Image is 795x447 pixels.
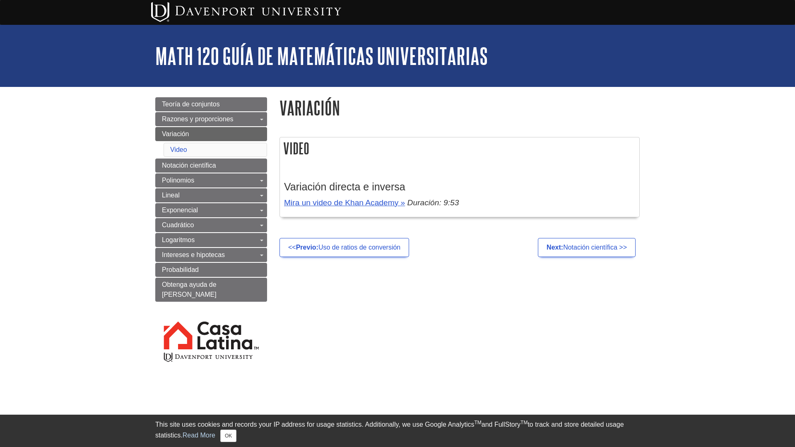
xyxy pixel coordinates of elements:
span: Logaritmos [162,236,195,243]
a: Mira un video de Khan Academy » [284,198,405,207]
span: Teoría de conjuntos [162,101,220,108]
sup: TM [474,420,481,425]
a: Exponencial [155,203,267,217]
span: Intereses e hipotecas [162,251,225,258]
span: Polinomios [162,177,194,184]
sup: TM [520,420,528,425]
a: Video [170,146,187,153]
a: Logaritmos [155,233,267,247]
span: Razones y proporciones [162,115,234,123]
a: MATH 120 Guía de matemáticas universitarias [155,43,488,69]
div: This site uses cookies and records your IP address for usage statistics. Additionally, we use Goo... [155,420,640,442]
span: Exponencial [162,207,198,214]
button: Close [220,430,236,442]
h2: Video [280,137,639,159]
strong: Previo: [296,244,318,251]
h3: Variación directa e inversa [284,181,635,193]
a: Notación científica [155,159,267,173]
em: Duración: 9:53 [407,198,459,207]
span: Cuadrático [162,221,194,228]
span: Probabilidad [162,266,199,273]
strong: Next: [547,244,563,251]
a: Next:Notación científica >> [538,238,636,257]
span: Lineal [162,192,180,199]
a: Variación [155,127,267,141]
span: Variación [162,130,189,137]
h1: Variación [279,97,640,118]
a: Polinomios [155,173,267,187]
a: Intereses e hipotecas [155,248,267,262]
a: Probabilidad [155,263,267,277]
div: Guide Page Menu [155,97,267,377]
a: Lineal [155,188,267,202]
a: Cuadrático [155,218,267,232]
a: Razones y proporciones [155,112,267,126]
a: Teoría de conjuntos [155,97,267,111]
span: Notación científica [162,162,216,169]
a: <<Previo:Uso de ratios de conversión [279,238,409,257]
img: Davenport University [151,2,341,22]
a: Obtenga ayuda de [PERSON_NAME] [155,278,267,302]
a: Read More [183,432,215,439]
span: Obtenga ayuda de [PERSON_NAME] [162,281,217,298]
